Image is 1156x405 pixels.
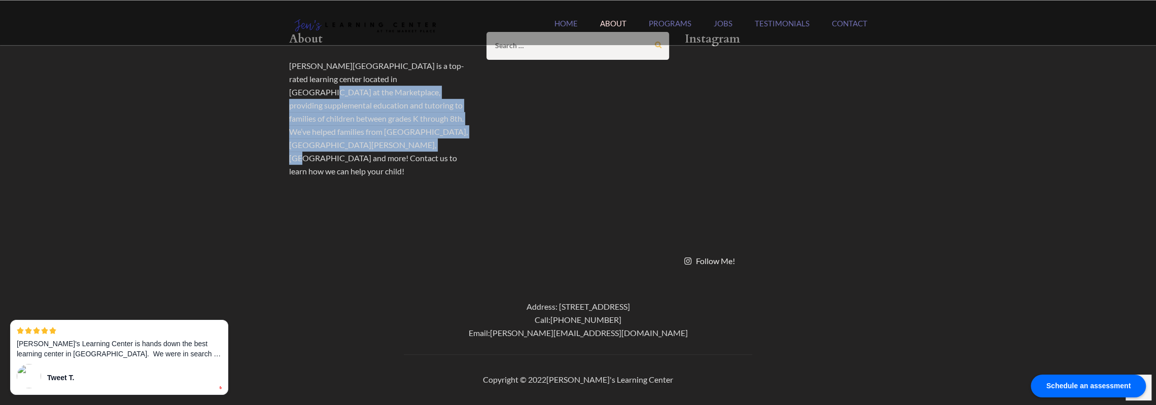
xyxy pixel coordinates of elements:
div: Tweet T. [47,373,206,383]
img: wAAACH5BAEAAAAALAAAAAABAAEAAAICRAEAOw== [810,59,867,117]
img: wAAACH5BAEAAAAALAAAAAABAAEAAAICRAEAOw== [684,190,742,247]
img: 60s.jpg [17,364,41,388]
img: wAAACH5BAEAAAAALAAAAAABAAEAAAICRAEAOw== [810,125,867,182]
img: wAAACH5BAEAAAAALAAAAAABAAEAAAICRAEAOw== [684,59,742,117]
img: wAAACH5BAEAAAAALAAAAAABAAEAAAICRAEAOw== [810,190,867,247]
img: wAAACH5BAEAAAAALAAAAAABAAEAAAICRAEAOw== [684,125,742,182]
p: [PERSON_NAME]'s Learning Center is hands down the best learning center in [GEOGRAPHIC_DATA]. We w... [17,339,222,359]
img: wAAACH5BAEAAAAALAAAAAABAAEAAAICRAEAOw== [747,125,804,182]
a: About [600,19,626,41]
div: Email: [289,326,867,340]
a: [PERSON_NAME][EMAIL_ADDRESS][DOMAIN_NAME] [490,328,688,338]
h2: Instagram [684,32,867,46]
img: wAAACH5BAEAAAAALAAAAAABAAEAAAICRAEAOw== [747,190,804,247]
a: Jobs [714,19,732,41]
a: [PERSON_NAME]'s Learning Center [546,375,673,384]
a: Programs [649,19,691,41]
a: Home [554,19,578,41]
div: Schedule an assessment [1031,375,1146,397]
div: Call: [289,313,867,326]
div: Address: [STREET_ADDRESS] [289,300,867,313]
p: [PERSON_NAME][GEOGRAPHIC_DATA] is a top-rated learning center located in [GEOGRAPHIC_DATA] at the... [289,59,472,178]
a: Follow Me! [684,254,734,268]
h2: About [289,32,472,46]
a: Testimonials [755,19,810,41]
a: Contact [832,19,867,41]
a: [PHONE_NUMBER] [550,315,621,324]
img: wAAACH5BAEAAAAALAAAAAABAAEAAAICRAEAOw== [747,59,804,117]
img: Jen's Learning Center Logo Transparent [289,11,441,42]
